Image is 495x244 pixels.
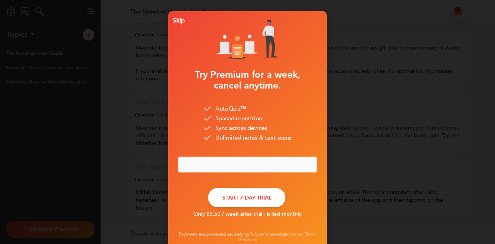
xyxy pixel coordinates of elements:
[237,231,317,243] a: Terms of Service
[170,18,185,23] div: Skip
[204,134,292,143] div: Unlimited notes & text scans
[204,124,267,134] div: Sync across devices
[195,68,300,92] span: Try Premium for a week, cancel anytime.
[171,231,324,243] div: Payments are processed securely by and are subject to our .
[249,231,261,237] a: Stripe
[204,135,211,141] img: bullet.png
[217,20,278,59] img: illustration1.png
[170,14,184,27] button: Skip
[208,188,285,207] button: START 7-DAY TRIAL
[204,106,211,112] img: bullet.png
[186,161,309,168] iframe: Secure card payment input frame
[204,126,211,131] img: bullet.png
[204,114,262,124] div: Spaced repetition
[204,116,211,122] img: bullet.png
[171,210,324,218] div: Only $3.50 / week after trial · billed monthly
[204,105,246,114] div: AutoQuiz™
